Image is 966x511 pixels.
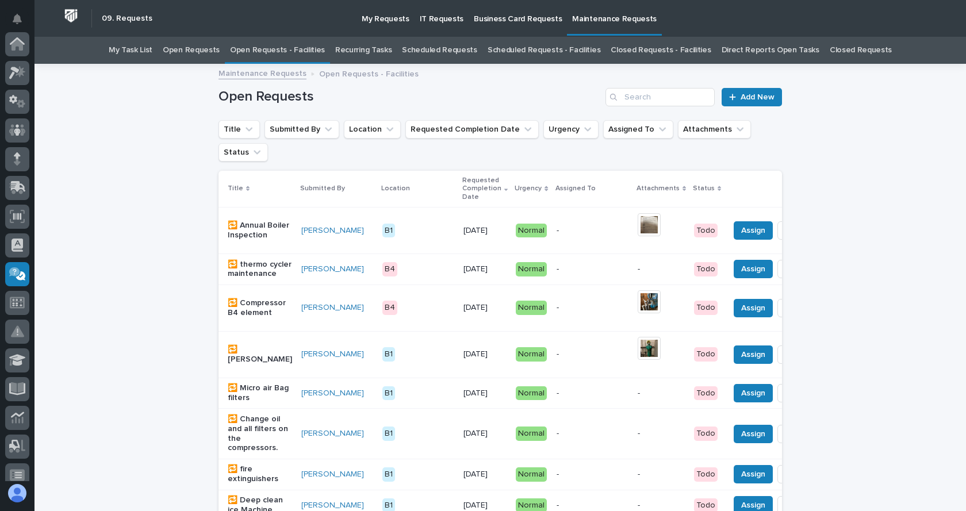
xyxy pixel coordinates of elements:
[402,37,477,64] a: Scheduled Requests
[777,299,818,317] button: Done
[228,260,292,279] p: 🔁 thermo cycler maintenance
[218,89,601,105] h1: Open Requests
[734,221,773,240] button: Assign
[638,264,685,274] p: -
[638,389,685,398] p: -
[694,224,718,238] div: Todo
[777,425,818,443] button: Done
[830,37,892,64] a: Closed Requests
[741,301,765,315] span: Assign
[218,409,868,459] tr: 🔁 Change oil and all filters on the compressors.[PERSON_NAME] B1[DATE]Normal--TodoAssignDone
[734,425,773,443] button: Assign
[557,303,628,313] p: -
[734,384,773,402] button: Assign
[228,221,292,240] p: 🔁 Annual Boiler Inspection
[777,345,818,364] button: Done
[557,429,628,439] p: -
[543,120,599,139] button: Urgency
[741,348,765,362] span: Assign
[405,120,539,139] button: Requested Completion Date
[722,37,819,64] a: Direct Reports Open Tasks
[218,459,868,490] tr: 🔁 fire extinguishers[PERSON_NAME] B1[DATE]Normal--TodoAssignDone
[463,429,507,439] p: [DATE]
[335,37,392,64] a: Recurring Tasks
[557,470,628,479] p: -
[694,262,718,276] div: Todo
[777,384,818,402] button: Done
[694,467,718,482] div: Todo
[741,262,765,276] span: Assign
[694,386,718,401] div: Todo
[462,174,501,203] p: Requested Completion Date
[228,464,292,484] p: 🔁 fire extinguishers
[5,7,29,31] button: Notifications
[516,301,547,315] div: Normal
[741,386,765,400] span: Assign
[734,299,773,317] button: Assign
[603,120,673,139] button: Assigned To
[678,120,751,139] button: Attachments
[638,429,685,439] p: -
[557,389,628,398] p: -
[741,93,775,101] span: Add New
[557,226,628,236] p: -
[301,389,364,398] a: [PERSON_NAME]
[516,427,547,441] div: Normal
[777,260,818,278] button: Done
[382,301,397,315] div: B4
[163,37,220,64] a: Open Requests
[734,465,773,483] button: Assign
[218,66,306,79] a: Maintenance Requests
[516,467,547,482] div: Normal
[230,37,325,64] a: Open Requests - Facilities
[382,467,395,482] div: B1
[734,345,773,364] button: Assign
[344,120,401,139] button: Location
[300,182,345,195] p: Submitted By
[516,347,547,362] div: Normal
[693,182,715,195] p: Status
[218,120,260,139] button: Title
[228,414,292,453] p: 🔁 Change oil and all filters on the compressors.
[611,37,711,64] a: Closed Requests - Facilities
[741,427,765,441] span: Assign
[382,347,395,362] div: B1
[218,378,868,409] tr: 🔁 Micro air Bag filters[PERSON_NAME] B1[DATE]Normal--TodoAssignDone
[301,226,364,236] a: [PERSON_NAME]
[301,264,364,274] a: [PERSON_NAME]
[264,120,339,139] button: Submitted By
[228,383,292,403] p: 🔁 Micro air Bag filters
[638,501,685,510] p: -
[382,262,397,276] div: B4
[218,207,868,253] tr: 🔁 Annual Boiler Inspection[PERSON_NAME] B1[DATE]Normal-TodoAssignDone
[722,88,782,106] a: Add New
[734,260,773,278] button: Assign
[218,331,868,378] tr: 🔁 [PERSON_NAME][PERSON_NAME] B1[DATE]Normal-TodoAssignDone
[463,226,507,236] p: [DATE]
[319,67,419,79] p: Open Requests - Facilities
[463,303,507,313] p: [DATE]
[741,467,765,481] span: Assign
[381,182,410,195] p: Location
[218,285,868,331] tr: 🔁 Compressor B4 element[PERSON_NAME] B4[DATE]Normal-TodoAssignDone
[102,14,152,24] h2: 09. Requests
[109,37,152,64] a: My Task List
[218,253,868,285] tr: 🔁 thermo cycler maintenance[PERSON_NAME] B4[DATE]Normal--TodoAssignDone
[301,501,364,510] a: [PERSON_NAME]
[694,427,718,441] div: Todo
[463,349,507,359] p: [DATE]
[382,386,395,401] div: B1
[228,298,292,318] p: 🔁 Compressor B4 element
[777,221,818,240] button: Done
[301,303,364,313] a: [PERSON_NAME]
[605,88,715,106] input: Search
[557,349,628,359] p: -
[301,429,364,439] a: [PERSON_NAME]
[516,386,547,401] div: Normal
[638,470,685,479] p: -
[382,224,395,238] div: B1
[228,182,243,195] p: Title
[5,481,29,505] button: users-avatar
[463,389,507,398] p: [DATE]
